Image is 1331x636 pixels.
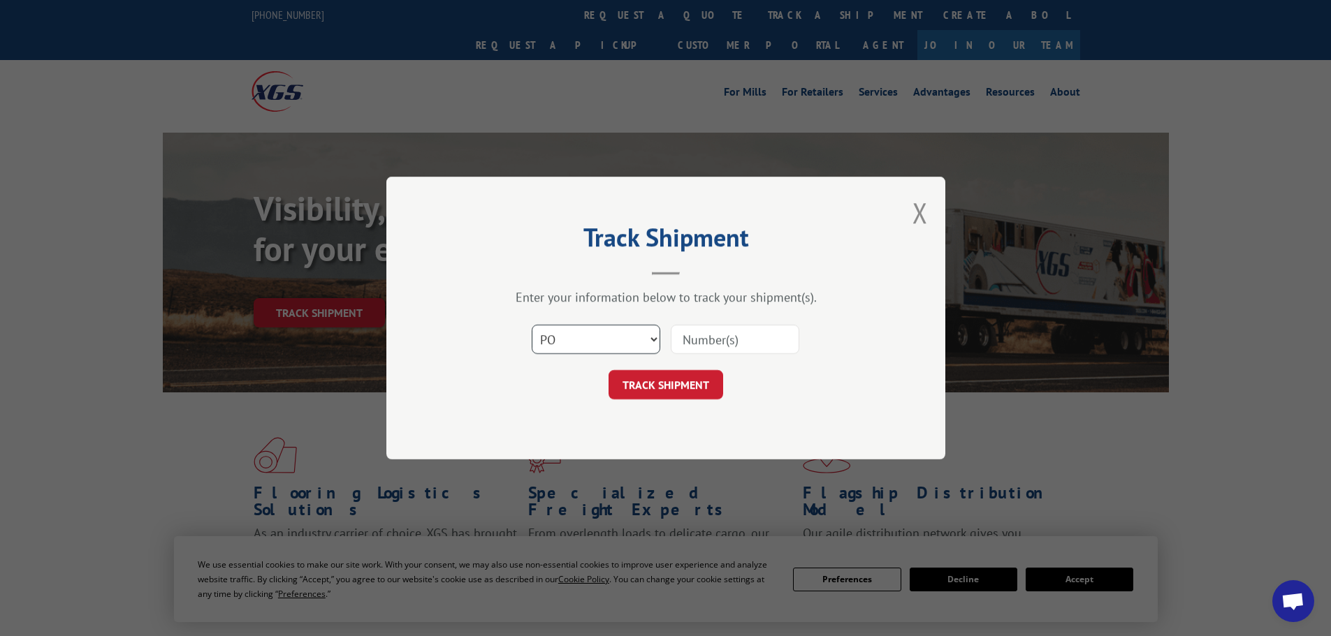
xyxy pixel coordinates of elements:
input: Number(s) [671,325,799,354]
button: TRACK SHIPMENT [609,370,723,399]
h2: Track Shipment [456,228,875,254]
div: Open chat [1272,580,1314,622]
button: Close modal [912,194,928,231]
div: Enter your information below to track your shipment(s). [456,289,875,305]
